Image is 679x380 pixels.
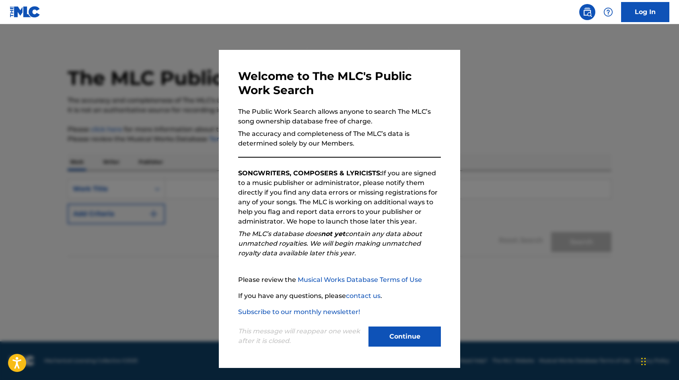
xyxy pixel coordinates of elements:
p: This message will reappear one week after it is closed. [238,327,364,346]
img: help [603,7,613,17]
em: The MLC’s database does contain any data about unmatched royalties. We will begin making unmatche... [238,230,422,257]
a: Log In [621,2,669,22]
img: MLC Logo [10,6,41,18]
p: The accuracy and completeness of The MLC’s data is determined solely by our Members. [238,129,441,148]
p: If you are signed to a music publisher or administrator, please notify them directly if you find ... [238,168,441,226]
strong: SONGWRITERS, COMPOSERS & LYRICISTS: [238,169,382,177]
a: contact us [346,292,381,300]
img: search [582,7,592,17]
p: The Public Work Search allows anyone to search The MLC’s song ownership database free of charge. [238,107,441,126]
a: Public Search [579,4,595,20]
h3: Welcome to The MLC's Public Work Search [238,69,441,97]
p: Please review the [238,275,441,285]
div: Help [600,4,616,20]
a: Subscribe to our monthly newsletter! [238,308,360,316]
button: Continue [368,327,441,347]
strong: not yet [321,230,345,238]
div: Drag [641,349,646,374]
a: Musical Works Database Terms of Use [298,276,422,283]
iframe: Chat Widget [639,341,679,380]
p: If you have any questions, please . [238,291,441,301]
